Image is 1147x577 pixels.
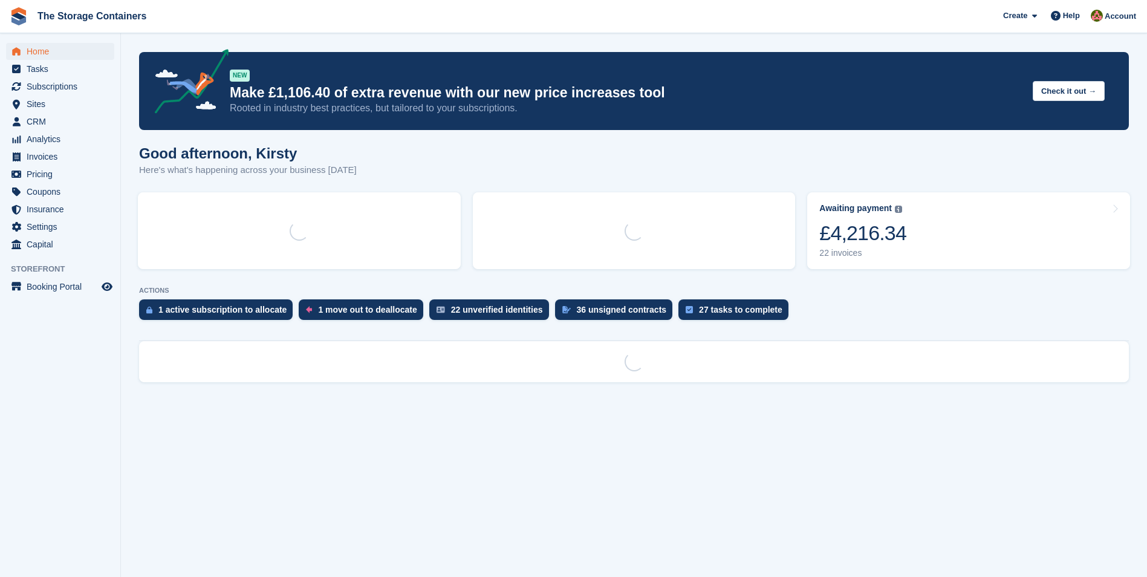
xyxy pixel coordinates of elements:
a: menu [6,236,114,253]
p: Make £1,106.40 of extra revenue with our new price increases tool [230,84,1023,102]
span: Help [1063,10,1080,22]
a: menu [6,131,114,148]
img: Kirsty Simpson [1091,10,1103,22]
span: Capital [27,236,99,253]
span: Settings [27,218,99,235]
a: 22 unverified identities [429,299,555,326]
a: menu [6,43,114,60]
div: 1 move out to deallocate [318,305,417,315]
img: active_subscription_to_allocate_icon-d502201f5373d7db506a760aba3b589e785aa758c864c3986d89f69b8ff3... [146,306,152,314]
span: Pricing [27,166,99,183]
a: 1 move out to deallocate [299,299,429,326]
a: menu [6,78,114,95]
span: CRM [27,113,99,130]
div: 27 tasks to complete [699,305,782,315]
span: Invoices [27,148,99,165]
a: menu [6,148,114,165]
a: Preview store [100,279,114,294]
a: menu [6,60,114,77]
span: Booking Portal [27,278,99,295]
img: verify_identity-adf6edd0f0f0b5bbfe63781bf79b02c33cf7c696d77639b501bdc392416b5a36.svg [437,306,445,313]
a: Awaiting payment £4,216.34 22 invoices [807,192,1130,269]
span: Tasks [27,60,99,77]
p: Rooted in industry best practices, but tailored to your subscriptions. [230,102,1023,115]
a: menu [6,113,114,130]
span: Insurance [27,201,99,218]
div: 22 invoices [819,248,906,258]
a: 27 tasks to complete [678,299,794,326]
div: 36 unsigned contracts [577,305,667,315]
a: menu [6,201,114,218]
span: Storefront [11,263,120,275]
a: menu [6,278,114,295]
span: Sites [27,96,99,112]
h1: Good afternoon, Kirsty [139,145,357,161]
a: menu [6,183,114,200]
div: £4,216.34 [819,221,906,246]
div: Awaiting payment [819,203,892,214]
a: The Storage Containers [33,6,151,26]
span: Analytics [27,131,99,148]
img: price-adjustments-announcement-icon-8257ccfd72463d97f412b2fc003d46551f7dbcb40ab6d574587a9cd5c0d94... [145,49,229,118]
span: Coupons [27,183,99,200]
div: 22 unverified identities [451,305,543,315]
span: Create [1003,10,1027,22]
p: ACTIONS [139,287,1129,295]
a: menu [6,96,114,112]
a: menu [6,218,114,235]
a: menu [6,166,114,183]
div: 1 active subscription to allocate [158,305,287,315]
span: Home [27,43,99,60]
img: icon-info-grey-7440780725fd019a000dd9b08b2336e03edf1995a4989e88bcd33f0948082b44.svg [895,206,902,213]
img: move_outs_to_deallocate_icon-f764333ba52eb49d3ac5e1228854f67142a1ed5810a6f6cc68b1a99e826820c5.svg [306,306,312,313]
span: Account [1105,10,1136,22]
img: stora-icon-8386f47178a22dfd0bd8f6a31ec36ba5ce8667c1dd55bd0f319d3a0aa187defe.svg [10,7,28,25]
img: contract_signature_icon-13c848040528278c33f63329250d36e43548de30e8caae1d1a13099fd9432cc5.svg [562,306,571,313]
button: Check it out → [1033,81,1105,101]
a: 36 unsigned contracts [555,299,679,326]
p: Here's what's happening across your business [DATE] [139,163,357,177]
img: task-75834270c22a3079a89374b754ae025e5fb1db73e45f91037f5363f120a921f8.svg [686,306,693,313]
span: Subscriptions [27,78,99,95]
div: NEW [230,70,250,82]
a: 1 active subscription to allocate [139,299,299,326]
